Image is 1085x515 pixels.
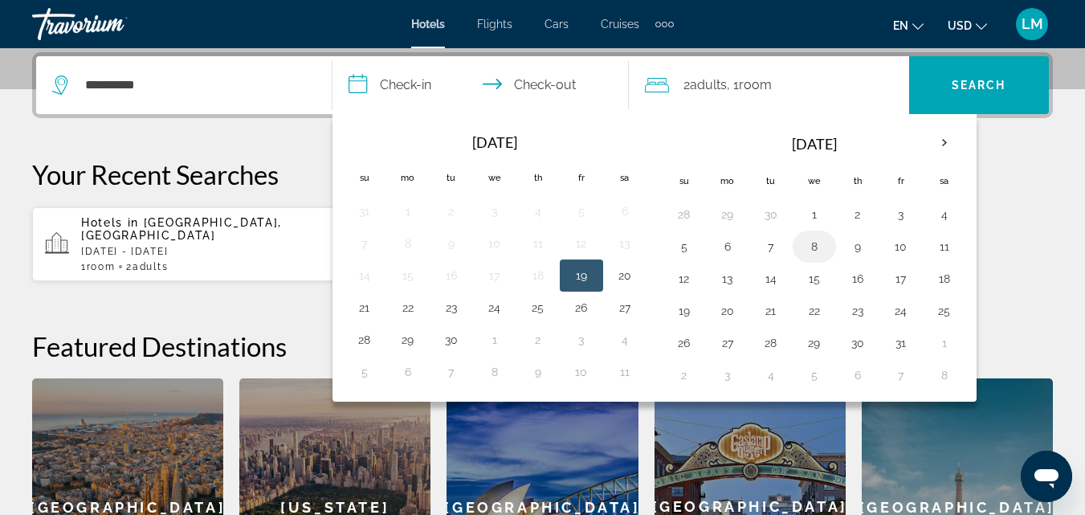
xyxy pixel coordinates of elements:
[845,332,871,354] button: Day 30
[845,300,871,322] button: Day 23
[32,206,361,282] button: Hotels in [GEOGRAPHIC_DATA], [GEOGRAPHIC_DATA][DATE] - [DATE]1Room2Adults
[802,203,827,226] button: Day 1
[386,125,603,160] th: [DATE]
[715,268,740,290] button: Day 13
[715,364,740,386] button: Day 3
[932,364,957,386] button: Day 8
[758,235,784,258] button: Day 7
[352,361,377,383] button: Day 5
[1021,451,1072,502] iframe: Button to launch messaging window
[612,296,638,319] button: Day 27
[802,268,827,290] button: Day 15
[395,264,421,287] button: Day 15
[715,203,740,226] button: Day 29
[395,232,421,255] button: Day 8
[395,296,421,319] button: Day 22
[81,216,139,229] span: Hotels in
[438,200,464,223] button: Day 2
[438,296,464,319] button: Day 23
[395,200,421,223] button: Day 1
[438,232,464,255] button: Day 9
[655,11,674,37] button: Extra navigation items
[802,332,827,354] button: Day 29
[802,364,827,386] button: Day 5
[1022,16,1043,32] span: LM
[395,361,421,383] button: Day 6
[845,203,871,226] button: Day 2
[888,235,914,258] button: Day 10
[126,261,168,272] span: 2
[87,261,116,272] span: Room
[545,18,569,31] a: Cars
[352,200,377,223] button: Day 31
[477,18,512,31] a: Flights
[893,19,908,32] span: en
[438,264,464,287] button: Day 16
[482,200,508,223] button: Day 3
[81,246,349,257] p: [DATE] - [DATE]
[888,203,914,226] button: Day 3
[395,329,421,351] button: Day 29
[802,235,827,258] button: Day 8
[845,268,871,290] button: Day 16
[411,18,445,31] a: Hotels
[81,261,115,272] span: 1
[569,329,594,351] button: Day 3
[32,158,1053,190] p: Your Recent Searches
[671,203,697,226] button: Day 28
[671,364,697,386] button: Day 2
[352,296,377,319] button: Day 21
[948,14,987,37] button: Change currency
[758,268,784,290] button: Day 14
[932,268,957,290] button: Day 18
[690,77,727,92] span: Adults
[482,232,508,255] button: Day 10
[525,361,551,383] button: Day 9
[525,264,551,287] button: Day 18
[923,125,966,161] button: Next month
[758,364,784,386] button: Day 4
[332,56,629,114] button: Check in and out dates
[758,332,784,354] button: Day 28
[671,235,697,258] button: Day 5
[36,56,1049,114] div: Search widget
[569,264,594,287] button: Day 19
[932,332,957,354] button: Day 1
[482,296,508,319] button: Day 24
[671,268,697,290] button: Day 12
[715,332,740,354] button: Day 27
[612,264,638,287] button: Day 20
[715,300,740,322] button: Day 20
[482,361,508,383] button: Day 8
[706,125,923,163] th: [DATE]
[569,361,594,383] button: Day 10
[352,232,377,255] button: Day 7
[525,329,551,351] button: Day 2
[845,364,871,386] button: Day 6
[352,264,377,287] button: Day 14
[758,203,784,226] button: Day 30
[727,74,772,96] span: , 1
[482,329,508,351] button: Day 1
[845,235,871,258] button: Day 9
[715,235,740,258] button: Day 6
[133,261,168,272] span: Adults
[612,232,638,255] button: Day 13
[482,264,508,287] button: Day 17
[932,203,957,226] button: Day 4
[569,296,594,319] button: Day 26
[569,232,594,255] button: Day 12
[525,200,551,223] button: Day 4
[932,235,957,258] button: Day 11
[932,300,957,322] button: Day 25
[32,3,193,45] a: Travorium
[438,361,464,383] button: Day 7
[569,200,594,223] button: Day 5
[601,18,639,31] a: Cruises
[525,296,551,319] button: Day 25
[802,300,827,322] button: Day 22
